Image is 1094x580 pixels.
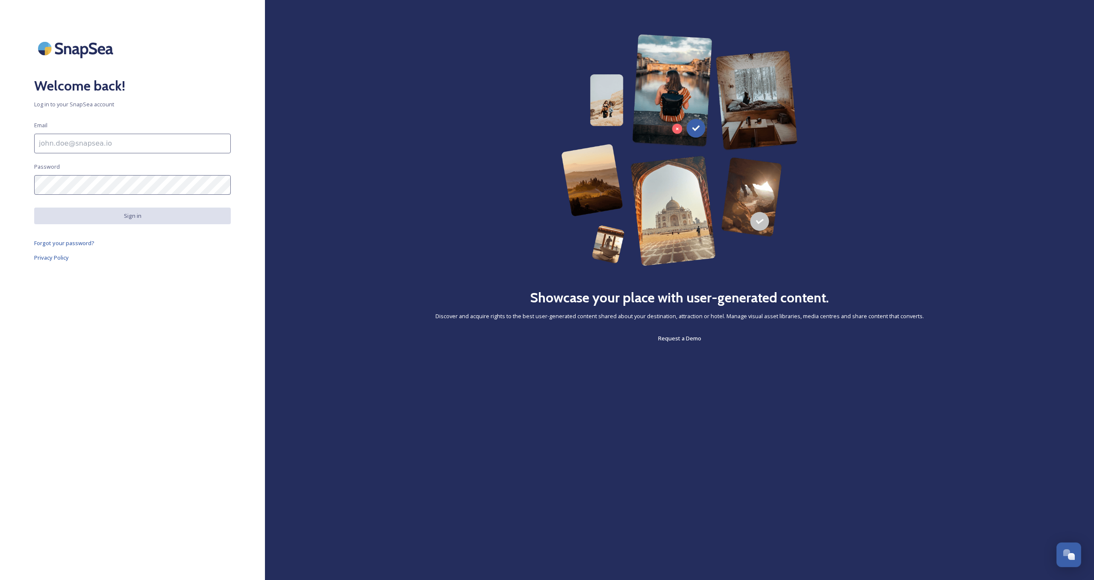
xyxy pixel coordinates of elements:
a: Request a Demo [658,333,701,343]
span: Privacy Policy [34,254,69,261]
h2: Showcase your place with user-generated content. [530,287,829,308]
span: Discover and acquire rights to the best user-generated content shared about your destination, att... [435,312,924,320]
img: SnapSea Logo [34,34,120,63]
span: Log in to your SnapSea account [34,100,231,108]
span: Forgot your password? [34,239,94,247]
a: Privacy Policy [34,252,231,263]
button: Sign in [34,208,231,224]
a: Forgot your password? [34,238,231,248]
span: Email [34,121,47,129]
img: 63b42ca75bacad526042e722_Group%20154-p-800.png [561,34,798,266]
span: Request a Demo [658,334,701,342]
button: Open Chat [1056,542,1081,567]
input: john.doe@snapsea.io [34,134,231,153]
h2: Welcome back! [34,76,231,96]
span: Password [34,163,60,171]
